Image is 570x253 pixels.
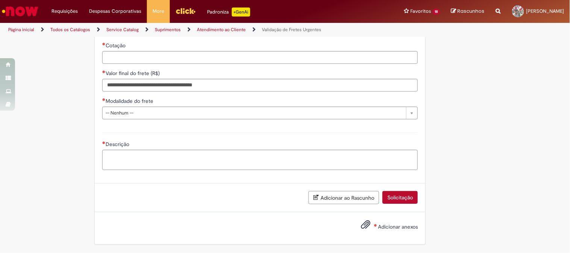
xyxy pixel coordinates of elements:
[207,8,250,17] div: Padroniza
[383,191,418,204] button: Solicitação
[6,23,374,37] ul: Trilhas de página
[102,141,106,144] span: Necessários
[89,8,141,15] span: Despesas Corporativas
[50,27,90,33] a: Todos os Catálogos
[102,79,418,92] input: Valor final do frete (R$)
[359,218,372,235] button: Adicionar anexos
[106,27,139,33] a: Service Catalog
[378,223,418,230] span: Adicionar anexos
[106,141,131,148] span: Descrição
[526,8,564,14] span: [PERSON_NAME]
[102,98,106,101] span: Necessários
[458,8,485,15] span: Rascunhos
[197,27,246,33] a: Atendimento ao Cliente
[102,70,106,73] span: Necessários
[262,27,321,33] a: Validação de Fretes Urgentes
[451,8,485,15] a: Rascunhos
[102,42,106,45] span: Necessários
[102,51,418,64] input: Cotação
[51,8,78,15] span: Requisições
[106,42,127,49] span: Cotação
[432,9,440,15] span: 18
[106,70,161,77] span: Valor final do frete (R$)
[308,191,379,204] button: Adicionar ao Rascunho
[232,8,250,17] p: +GenAi
[106,107,402,119] span: -- Nenhum --
[175,5,196,17] img: click_logo_yellow_360x200.png
[106,98,155,104] span: Modalidade do frete
[102,150,418,170] textarea: Descrição
[153,8,164,15] span: More
[1,4,39,19] img: ServiceNow
[8,27,34,33] a: Página inicial
[155,27,181,33] a: Suprimentos
[410,8,431,15] span: Favoritos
